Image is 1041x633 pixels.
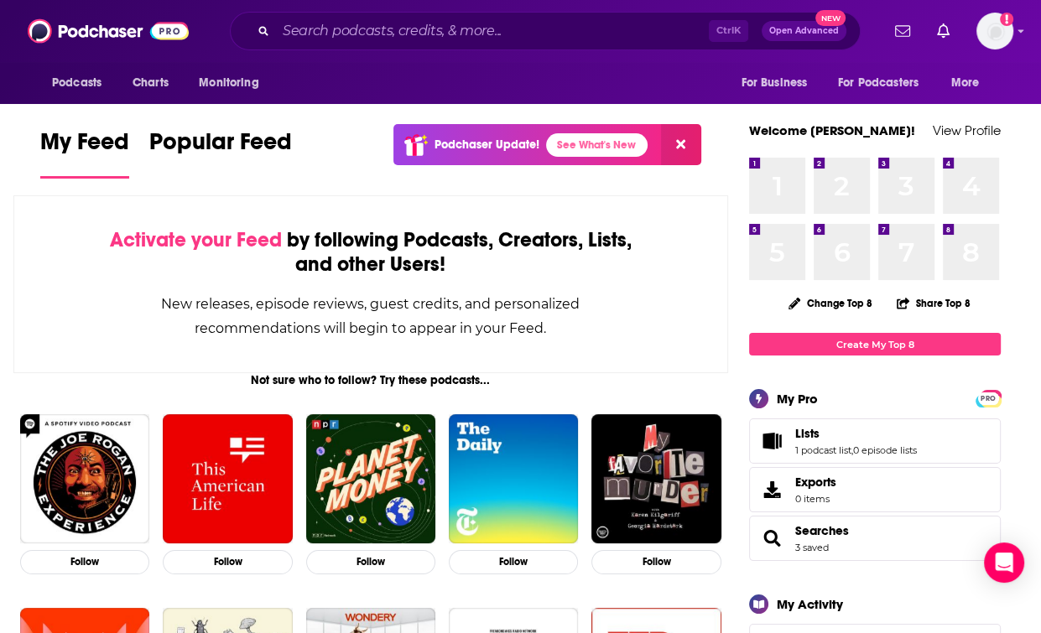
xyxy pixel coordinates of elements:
[749,467,1001,512] a: Exports
[853,444,917,456] a: 0 episode lists
[940,67,1001,99] button: open menu
[755,527,789,550] a: Searches
[306,550,435,574] button: Follow
[762,21,846,41] button: Open AdvancedNew
[20,550,149,574] button: Follow
[795,523,849,538] a: Searches
[709,20,748,42] span: Ctrl K
[930,17,956,45] a: Show notifications dropdown
[795,426,820,441] span: Lists
[199,71,258,95] span: Monitoring
[40,127,129,179] a: My Feed
[749,418,1001,464] span: Lists
[795,444,851,456] a: 1 podcast list
[978,392,998,404] a: PRO
[933,122,1001,138] a: View Profile
[777,391,818,407] div: My Pro
[591,414,721,543] img: My Favorite Murder with Karen Kilgariff and Georgia Hardstark
[896,287,971,319] button: Share Top 8
[28,15,189,47] img: Podchaser - Follow, Share and Rate Podcasts
[769,27,839,35] span: Open Advanced
[40,127,129,166] span: My Feed
[546,133,648,157] a: See What's New
[777,596,843,612] div: My Activity
[976,13,1013,49] button: Show profile menu
[795,475,836,490] span: Exports
[110,227,282,252] span: Activate your Feed
[163,414,292,543] img: This American Life
[778,293,882,314] button: Change Top 8
[976,13,1013,49] span: Logged in as JohnJMudgett
[306,414,435,543] img: Planet Money
[851,444,853,456] span: ,
[230,12,861,50] div: Search podcasts, credits, & more...
[951,71,980,95] span: More
[435,137,539,152] p: Podchaser Update!
[1000,13,1013,26] svg: Add a profile image
[978,392,998,405] span: PRO
[749,122,915,138] a: Welcome [PERSON_NAME]!
[795,493,836,505] span: 0 items
[187,67,280,99] button: open menu
[149,127,292,166] span: Popular Feed
[749,333,1001,355] a: Create My Top 8
[133,71,169,95] span: Charts
[276,18,709,44] input: Search podcasts, credits, & more...
[984,542,1024,583] div: Open Intercom Messenger
[838,71,919,95] span: For Podcasters
[163,550,292,574] button: Follow
[815,10,846,26] span: New
[795,426,917,441] a: Lists
[122,67,179,99] a: Charts
[40,67,123,99] button: open menu
[755,478,789,501] span: Exports
[149,127,292,179] a: Popular Feed
[795,542,829,553] a: 3 saved
[52,71,101,95] span: Podcasts
[20,414,149,543] img: The Joe Rogan Experience
[741,71,807,95] span: For Business
[98,292,643,340] div: New releases, episode reviews, guest credits, and personalized recommendations will begin to appe...
[729,67,828,99] button: open menu
[976,13,1013,49] img: User Profile
[749,516,1001,561] span: Searches
[827,67,943,99] button: open menu
[888,17,917,45] a: Show notifications dropdown
[13,373,728,387] div: Not sure who to follow? Try these podcasts...
[98,228,643,277] div: by following Podcasts, Creators, Lists, and other Users!
[449,550,578,574] button: Follow
[449,414,578,543] img: The Daily
[755,429,789,453] a: Lists
[591,550,721,574] button: Follow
